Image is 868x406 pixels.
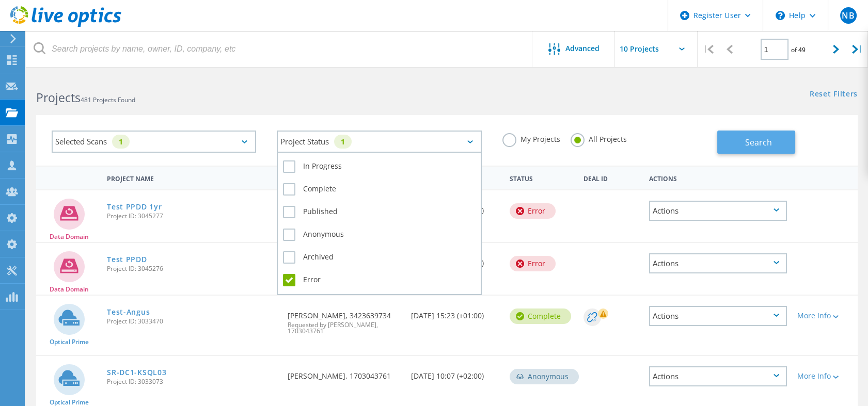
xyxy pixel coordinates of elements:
[745,137,772,148] span: Search
[810,90,858,99] a: Reset Filters
[502,133,560,143] label: My Projects
[283,251,475,264] label: Archived
[282,296,406,345] div: [PERSON_NAME], 3423639734
[107,213,277,219] span: Project ID: 3045277
[283,183,475,196] label: Complete
[717,131,795,154] button: Search
[50,234,89,240] span: Data Domain
[510,256,556,271] div: Error
[102,168,282,187] div: Project Name
[50,286,89,293] span: Data Domain
[36,89,81,106] b: Projects
[504,168,578,187] div: Status
[571,133,627,143] label: All Projects
[107,369,166,376] a: SR-DC1-KSQL03
[565,45,599,52] span: Advanced
[50,339,89,345] span: Optical Prime
[649,253,786,273] div: Actions
[283,160,475,173] label: In Progress
[288,322,401,334] span: Requested by [PERSON_NAME], 1703043761
[406,356,504,390] div: [DATE] 10:07 (+02:00)
[510,369,579,384] div: Anonymous
[81,95,135,104] span: 481 Projects Found
[107,308,150,316] a: Test-Angus
[510,203,556,219] div: Error
[847,31,868,68] div: |
[10,22,121,29] a: Live Optics Dashboard
[649,306,786,326] div: Actions
[52,131,256,153] div: Selected Scans
[277,131,481,153] div: Project Status
[842,11,854,20] span: NB
[406,296,504,330] div: [DATE] 15:23 (+01:00)
[107,379,277,385] span: Project ID: 3033073
[107,266,277,272] span: Project ID: 3045276
[334,135,352,149] div: 1
[649,201,786,221] div: Actions
[797,372,853,380] div: More Info
[107,318,277,324] span: Project ID: 3033470
[283,229,475,241] label: Anonymous
[791,45,806,54] span: of 49
[283,206,475,218] label: Published
[107,203,162,210] a: Test PPDD 1yr
[578,168,644,187] div: Deal Id
[644,168,792,187] div: Actions
[107,256,147,263] a: Test PPDD
[50,399,89,405] span: Optical Prime
[649,366,786,386] div: Actions
[282,356,406,390] div: [PERSON_NAME], 1703043761
[510,308,571,324] div: Complete
[776,11,785,20] svg: \n
[797,312,853,319] div: More Info
[26,31,533,67] input: Search projects by name, owner, ID, company, etc
[283,274,475,286] label: Error
[698,31,719,68] div: |
[112,135,130,149] div: 1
